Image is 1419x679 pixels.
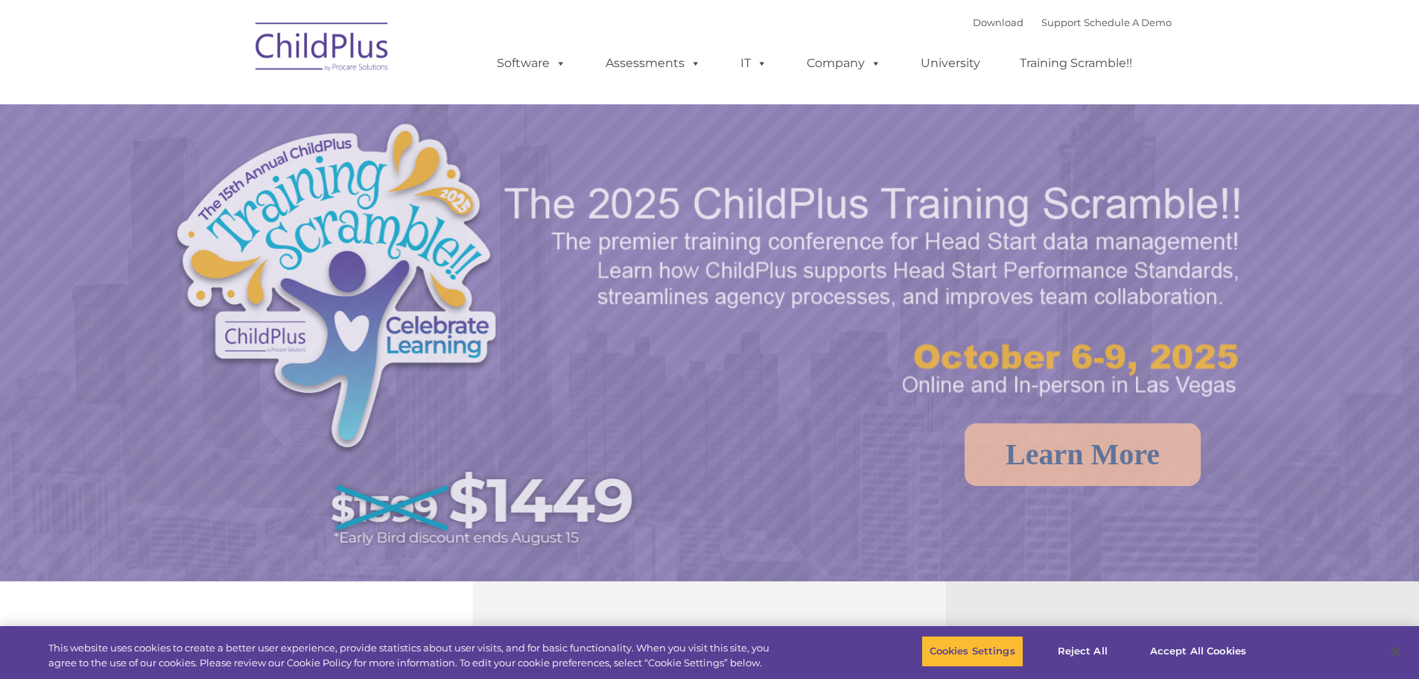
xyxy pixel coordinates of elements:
a: University [906,48,995,78]
a: Schedule A Demo [1084,16,1172,28]
img: ChildPlus by Procare Solutions [248,12,397,86]
a: Support [1041,16,1081,28]
button: Accept All Cookies [1142,636,1254,667]
button: Cookies Settings [921,636,1023,667]
a: Company [792,48,896,78]
button: Reject All [1036,636,1129,667]
font: | [973,16,1172,28]
a: Download [973,16,1023,28]
a: Software [482,48,581,78]
a: IT [726,48,782,78]
span: Phone number [207,160,270,171]
a: Training Scramble!! [1005,48,1147,78]
a: Assessments [591,48,716,78]
span: Last name [207,98,253,110]
div: This website uses cookies to create a better user experience, provide statistics about user visit... [48,641,781,670]
a: Learn More [965,423,1201,486]
button: Close [1379,635,1412,668]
